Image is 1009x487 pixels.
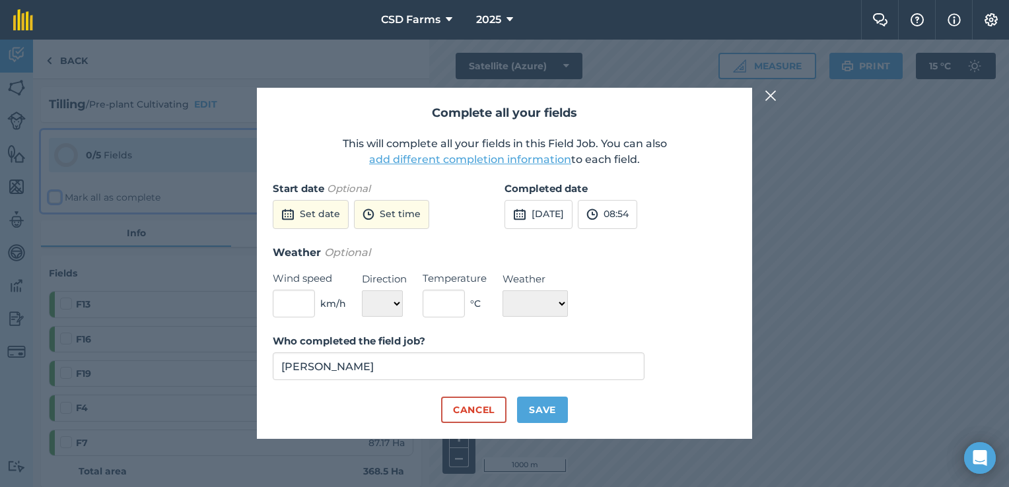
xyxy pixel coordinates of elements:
[441,397,506,423] button: Cancel
[327,182,370,195] em: Optional
[909,13,925,26] img: A question mark icon
[273,271,346,286] label: Wind speed
[273,182,324,195] strong: Start date
[503,271,568,287] label: Weather
[362,271,407,287] label: Direction
[320,296,346,311] span: km/h
[470,296,481,311] span: ° C
[983,13,999,26] img: A cog icon
[13,9,33,30] img: fieldmargin Logo
[369,152,571,168] button: add different completion information
[578,200,637,229] button: 08:54
[505,182,588,195] strong: Completed date
[281,207,295,222] img: svg+xml;base64,PD94bWwgdmVyc2lvbj0iMS4wIiBlbmNvZGluZz0idXRmLTgiPz4KPCEtLSBHZW5lcmF0b3I6IEFkb2JlIE...
[948,12,961,28] img: svg+xml;base64,PHN2ZyB4bWxucz0iaHR0cDovL3d3dy53My5vcmcvMjAwMC9zdmciIHdpZHRoPSIxNyIgaGVpZ2h0PSIxNy...
[381,12,440,28] span: CSD Farms
[273,200,349,229] button: Set date
[476,12,501,28] span: 2025
[872,13,888,26] img: Two speech bubbles overlapping with the left bubble in the forefront
[273,136,736,168] p: This will complete all your fields in this Field Job. You can also to each field.
[964,442,996,474] div: Open Intercom Messenger
[586,207,598,222] img: svg+xml;base64,PD94bWwgdmVyc2lvbj0iMS4wIiBlbmNvZGluZz0idXRmLTgiPz4KPCEtLSBHZW5lcmF0b3I6IEFkb2JlIE...
[363,207,374,222] img: svg+xml;base64,PD94bWwgdmVyc2lvbj0iMS4wIiBlbmNvZGluZz0idXRmLTgiPz4KPCEtLSBHZW5lcmF0b3I6IEFkb2JlIE...
[513,207,526,222] img: svg+xml;base64,PD94bWwgdmVyc2lvbj0iMS4wIiBlbmNvZGluZz0idXRmLTgiPz4KPCEtLSBHZW5lcmF0b3I6IEFkb2JlIE...
[423,271,487,286] label: Temperature
[273,335,425,347] strong: Who completed the field job?
[354,200,429,229] button: Set time
[765,88,777,104] img: svg+xml;base64,PHN2ZyB4bWxucz0iaHR0cDovL3d3dy53My5vcmcvMjAwMC9zdmciIHdpZHRoPSIyMiIgaGVpZ2h0PSIzMC...
[324,246,370,259] em: Optional
[273,244,736,261] h3: Weather
[517,397,568,423] button: Save
[273,104,736,123] h2: Complete all your fields
[505,200,573,229] button: [DATE]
